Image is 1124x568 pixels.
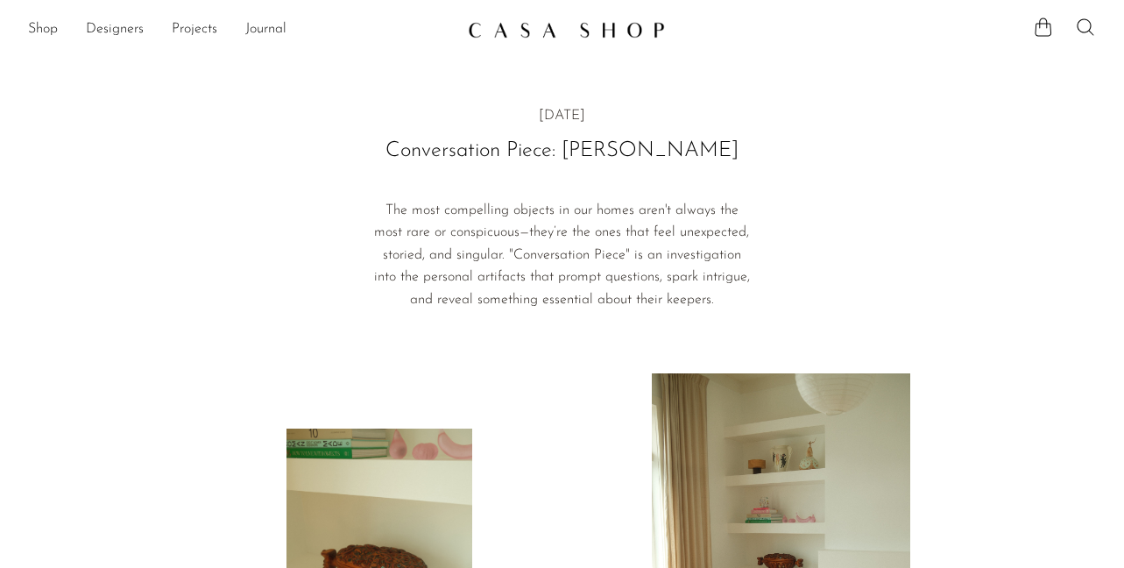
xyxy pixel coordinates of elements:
a: Shop [28,18,58,41]
h2: Conversation Piece: [PERSON_NAME] [374,134,751,167]
p: [DATE] [374,105,751,128]
p: The most compelling objects in our homes aren't always the most rare or conspicuous—they’re the o... [374,200,751,312]
a: Projects [172,18,217,41]
ul: NEW HEADER MENU [28,15,454,45]
a: Designers [86,18,144,41]
a: Journal [245,18,286,41]
nav: Desktop navigation [28,15,454,45]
